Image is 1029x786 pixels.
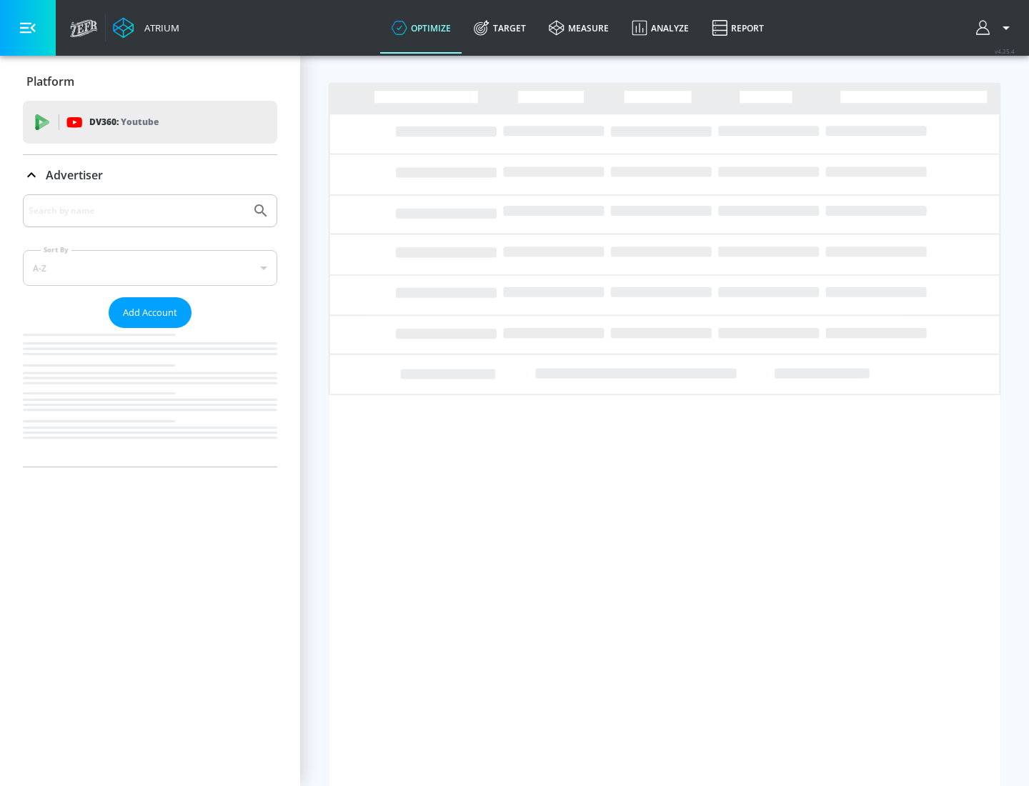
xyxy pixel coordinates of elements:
button: Add Account [109,297,192,328]
nav: list of Advertiser [23,328,277,467]
label: Sort By [41,245,71,254]
div: Advertiser [23,194,277,467]
span: Add Account [123,304,177,321]
p: Platform [26,74,74,89]
p: DV360: [89,114,159,130]
input: Search by name [29,202,245,220]
a: optimize [380,2,462,54]
a: Analyze [620,2,700,54]
p: Youtube [121,114,159,129]
div: DV360: Youtube [23,101,277,144]
a: measure [537,2,620,54]
p: Advertiser [46,167,103,183]
div: Platform [23,61,277,101]
a: Atrium [113,17,179,39]
a: Target [462,2,537,54]
a: Report [700,2,775,54]
span: v 4.25.4 [995,47,1015,55]
div: Advertiser [23,155,277,195]
div: Atrium [139,21,179,34]
div: A-Z [23,250,277,286]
